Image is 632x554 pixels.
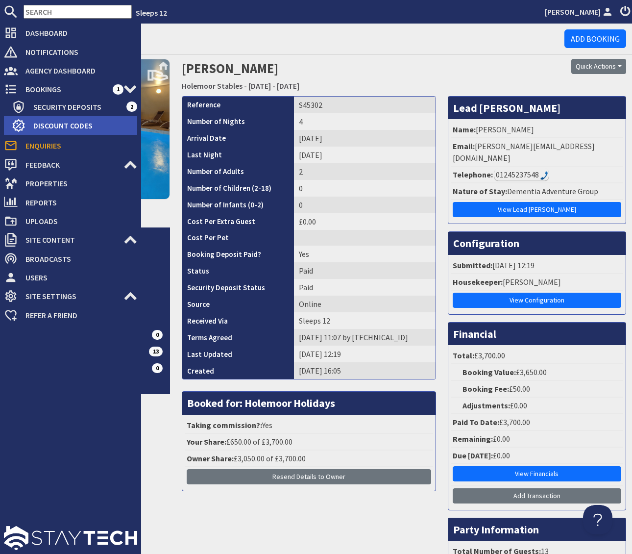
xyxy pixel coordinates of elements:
[294,312,436,329] td: Sleeps 12
[244,81,247,91] span: -
[4,526,137,550] img: staytech_l_w-4e588a39d9fa60e82540d7cfac8cfe4b7147e857d3e8dbdfbd41c59d52db0ec4.svg
[18,176,137,191] span: Properties
[453,488,621,504] a: Add Transaction
[453,141,475,151] strong: Email:
[453,434,493,444] strong: Remaining:
[451,183,623,200] li: Dementia Adventure Group
[4,232,137,248] a: Site Content
[4,251,137,267] a: Broadcasts
[182,329,294,346] th: Terms Agreed
[294,147,436,163] td: [DATE]
[583,505,612,534] iframe: Toggle Customer Support
[18,213,137,229] span: Uploads
[232,334,240,342] i: Agreements were checked at the time of signing booking terms:<br>- I AGREE to take out appropriat...
[451,414,623,431] li: £3,700.00
[18,270,137,285] span: Users
[294,97,436,113] td: S45302
[182,197,294,213] th: Number of Infants (0-2)
[4,288,137,304] a: Site Settings
[182,130,294,147] th: Arrival Date
[185,434,433,451] li: £650.00 of £3,700.00
[182,213,294,230] th: Cost Per Extra Guest
[453,351,474,360] strong: Total:
[294,213,436,230] td: £0.00
[12,118,137,133] a: Discount Codes
[448,323,626,345] h3: Financial
[453,451,493,460] strong: Due [DATE]:
[564,29,626,48] a: Add Booking
[4,81,137,97] a: Bookings 1
[182,81,243,91] a: Holemoor Stables
[18,195,137,210] span: Reports
[294,130,436,147] td: [DATE]
[453,186,507,196] strong: Nature of Stay:
[182,230,294,246] th: Cost Per Pet
[149,347,163,356] span: 13
[294,346,436,362] td: [DATE] 12:19
[113,84,123,94] span: 1
[451,448,623,464] li: £0.00
[4,307,137,323] a: Refer a Friend
[294,262,436,279] td: Paid
[182,362,294,379] th: Created
[4,195,137,210] a: Reports
[18,157,123,173] span: Feedback
[248,81,299,91] a: [DATE] - [DATE]
[451,381,623,398] li: £50.00
[448,97,626,119] h3: Lead [PERSON_NAME]
[24,5,132,19] input: SEARCH
[182,113,294,130] th: Number of Nights
[571,59,626,74] button: Quick Actions
[182,97,294,113] th: Reference
[12,99,137,115] a: Security Deposits 2
[494,169,549,180] div: Call: 01245237548
[453,466,621,481] a: View Financials
[545,6,614,18] a: [PERSON_NAME]
[453,202,621,217] a: View Lead [PERSON_NAME]
[451,257,623,274] li: [DATE] 12:19
[182,392,436,414] h3: Booked for: Holemoor Holidays
[453,260,492,270] strong: Submitted:
[25,118,137,133] span: Discount Codes
[182,296,294,312] th: Source
[453,125,476,134] strong: Name:
[294,197,436,213] td: 0
[182,262,294,279] th: Status
[18,25,137,41] span: Dashboard
[451,364,623,381] li: £3,650.00
[18,81,113,97] span: Bookings
[182,147,294,163] th: Last Night
[448,518,626,541] h3: Party Information
[294,296,436,312] td: Online
[18,63,137,78] span: Agency Dashboard
[451,122,623,138] li: [PERSON_NAME]
[18,307,137,323] span: Refer a Friend
[185,417,433,434] li: Yes
[182,279,294,296] th: Security Deposit Status
[448,232,626,254] h3: Configuration
[182,180,294,197] th: Number of Children (2-18)
[462,367,516,377] strong: Booking Value:
[187,469,431,484] button: Resend Details to Owner
[294,163,436,180] td: 2
[294,246,436,262] td: Yes
[187,453,234,463] strong: Owner Share:
[462,384,509,394] strong: Booking Fee:
[272,472,345,481] span: Resend Details to Owner
[294,362,436,379] td: [DATE] 16:05
[187,437,226,447] strong: Your Share:
[451,431,623,448] li: £0.00
[453,417,499,427] strong: Paid To Date:
[4,270,137,285] a: Users
[18,288,123,304] span: Site Settings
[294,180,436,197] td: 0
[182,246,294,262] th: Booking Deposit Paid?
[453,277,503,287] strong: Housekeeper:
[18,44,137,60] span: Notifications
[451,274,623,291] li: [PERSON_NAME]
[4,44,137,60] a: Notifications
[25,99,126,115] span: Security Deposits
[294,113,436,130] td: 4
[182,346,294,362] th: Last Updated
[453,170,493,179] strong: Telephone:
